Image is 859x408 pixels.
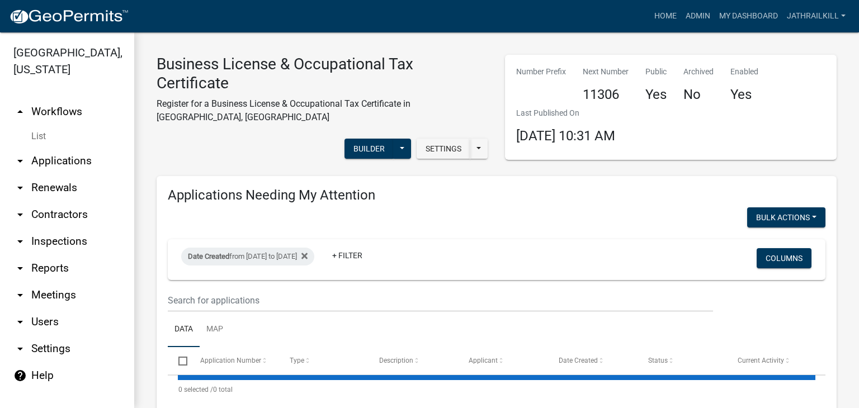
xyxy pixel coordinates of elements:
i: arrow_drop_down [13,262,27,275]
h4: No [683,87,714,103]
datatable-header-cell: Date Created [548,347,637,374]
span: Application Number [200,357,261,364]
h4: 11306 [583,87,629,103]
button: Bulk Actions [747,207,825,227]
span: Date Created [188,252,229,260]
h4: Yes [730,87,758,103]
a: + Filter [323,245,371,265]
a: My Dashboard [715,6,782,27]
span: Applicant [469,357,498,364]
i: arrow_drop_up [13,105,27,118]
datatable-header-cell: Description [369,347,458,374]
p: Register for a Business License & Occupational Tax Certificate in [GEOGRAPHIC_DATA], [GEOGRAPHIC_... [157,97,488,124]
h3: Business License & Occupational Tax Certificate [157,55,488,92]
p: Last Published On [516,107,615,119]
div: from [DATE] to [DATE] [181,248,314,265]
a: Data [168,312,200,348]
i: arrow_drop_down [13,342,27,355]
i: arrow_drop_down [13,315,27,329]
datatable-header-cell: Application Number [189,347,279,374]
button: Builder [344,139,394,159]
i: arrow_drop_down [13,288,27,302]
p: Public [645,66,667,78]
datatable-header-cell: Current Activity [727,347,816,374]
p: Number Prefix [516,66,566,78]
datatable-header-cell: Applicant [458,347,548,374]
button: Settings [417,139,470,159]
span: Status [648,357,668,364]
input: Search for applications [168,289,713,312]
p: Next Number [583,66,629,78]
i: arrow_drop_down [13,208,27,221]
h4: Yes [645,87,667,103]
a: Jathrailkill [782,6,850,27]
datatable-header-cell: Type [279,347,369,374]
i: arrow_drop_down [13,181,27,194]
a: Map [200,312,230,348]
i: arrow_drop_down [13,154,27,168]
i: help [13,369,27,382]
span: [DATE] 10:31 AM [516,128,615,144]
span: Current Activity [738,357,784,364]
span: 0 selected / [178,386,213,393]
button: Columns [757,248,811,268]
datatable-header-cell: Status [638,347,727,374]
span: Description [379,357,413,364]
a: Admin [681,6,715,27]
p: Enabled [730,66,758,78]
p: Archived [683,66,714,78]
i: arrow_drop_down [13,235,27,248]
span: Type [290,357,304,364]
span: Date Created [559,357,598,364]
a: Home [650,6,681,27]
datatable-header-cell: Select [168,347,189,374]
div: 0 total [168,376,825,404]
h4: Applications Needing My Attention [168,187,825,203]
